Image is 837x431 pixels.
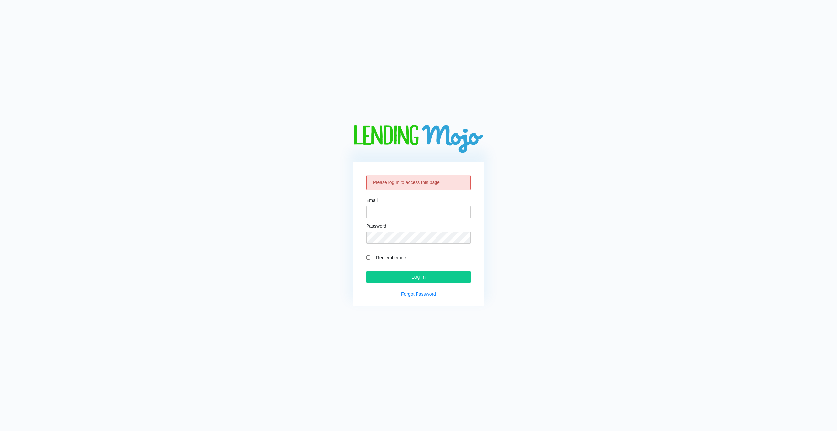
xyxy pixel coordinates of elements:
label: Email [366,198,378,203]
input: Log In [366,271,471,283]
label: Password [366,224,386,228]
div: Please log in to access this page [366,175,471,190]
a: Forgot Password [401,291,436,297]
label: Remember me [373,254,471,261]
img: logo-big.png [353,125,484,154]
